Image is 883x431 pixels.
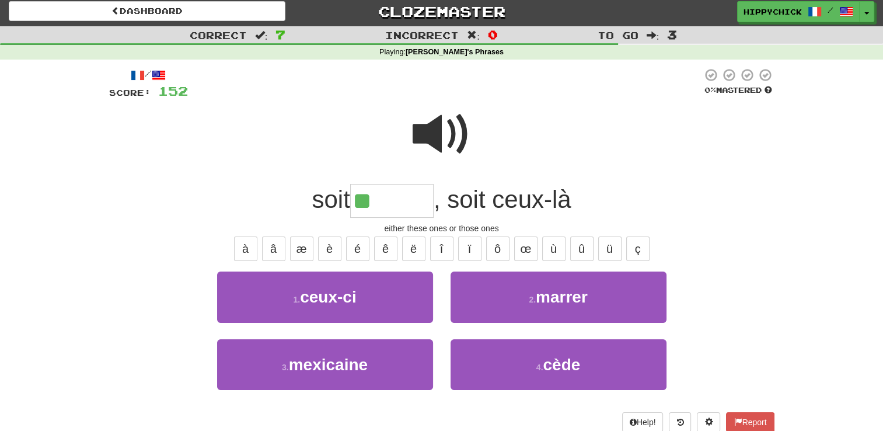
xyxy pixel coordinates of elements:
button: â [262,237,285,261]
button: 3.mexicaine [217,339,433,390]
button: ù [542,237,566,261]
span: 0 [488,27,498,41]
span: , soit ceux-là [434,186,571,213]
button: à [234,237,257,261]
span: To go [598,29,638,41]
button: œ [514,237,538,261]
small: 1 . [293,295,300,304]
span: : [467,30,480,40]
span: / [828,6,833,14]
button: î [430,237,453,261]
button: ç [626,237,650,261]
span: 7 [275,27,285,41]
small: 2 . [529,295,536,304]
span: marrer [536,288,588,306]
span: Score: [109,88,151,98]
small: 3 . [282,363,289,372]
a: Dashboard [9,1,285,21]
span: 0 % [704,85,716,95]
button: é [346,237,369,261]
button: ü [598,237,622,261]
span: : [647,30,659,40]
span: mexicaine [289,356,368,374]
span: 152 [158,84,188,98]
span: Correct [190,29,247,41]
a: HippyChick / [737,1,860,22]
button: è [318,237,341,261]
button: 1.ceux-ci [217,272,433,322]
a: Clozemaster [303,1,580,22]
span: soit [312,186,350,213]
span: : [255,30,268,40]
button: æ [290,237,313,261]
button: ï [458,237,481,261]
button: ë [402,237,425,261]
span: Incorrect [385,29,459,41]
span: HippyChick [744,6,802,17]
button: ô [486,237,509,261]
strong: [PERSON_NAME]'s Phrases [406,48,504,56]
button: 2.marrer [451,272,666,322]
div: / [109,68,188,82]
div: either these ones or those ones [109,223,774,234]
div: Mastered [702,85,774,96]
button: û [570,237,594,261]
span: ceux-ci [300,288,357,306]
span: cède [543,356,580,374]
button: 4.cède [451,339,666,390]
small: 4 . [536,363,543,372]
button: ê [374,237,397,261]
span: 3 [667,27,677,41]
